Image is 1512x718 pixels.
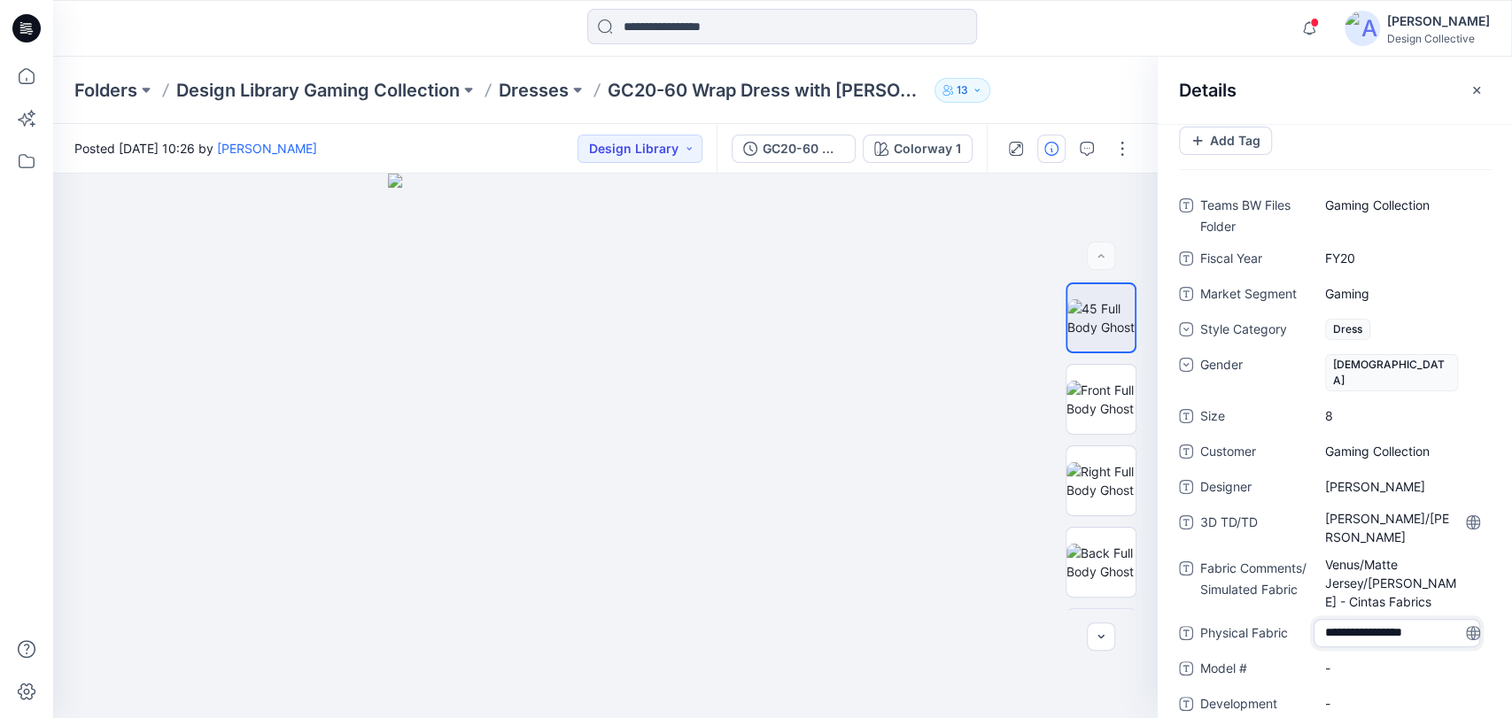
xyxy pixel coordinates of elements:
[1325,442,1479,460] span: Gaming Collection
[1179,127,1272,155] button: Add Tag
[1325,477,1479,496] span: Abby Groshek
[1325,509,1479,546] span: Taryn Calvey/Taryn Calvey
[934,78,990,103] button: 13
[1325,694,1479,713] span: -
[763,139,844,158] div: GC20-60 Wrap Dress with [PERSON_NAME]
[1325,284,1479,303] span: Gaming
[1325,319,1370,340] span: Dress
[1325,659,1479,677] span: -
[1387,32,1490,45] div: Design Collective
[863,135,973,163] button: Colorway 1
[1325,406,1479,425] span: 8
[217,141,317,156] a: [PERSON_NAME]
[1345,11,1380,46] img: avatar
[1179,80,1237,101] h2: Details
[1200,319,1307,344] span: Style Category
[1200,558,1307,612] span: Fabric Comments/ Simulated Fabric
[1325,249,1479,267] span: FY20
[1325,354,1458,391] span: [DEMOGRAPHIC_DATA]
[894,139,961,158] div: Colorway 1
[176,78,460,103] a: Design Library Gaming Collection
[1325,196,1479,214] span: Gaming Collection
[1200,476,1307,501] span: Designer
[1037,135,1066,163] button: Details
[1200,622,1307,647] span: Physical Fabric
[1067,299,1135,336] img: 45 Full Body Ghost
[1200,354,1307,395] span: Gender
[1066,544,1136,581] img: Back Full Body Ghost
[1325,555,1479,611] span: Venus/Matte Jersey/Arno Plaid - Cintas Fabrics
[608,78,927,103] p: GC20-60 Wrap Dress with [PERSON_NAME]
[1200,195,1307,237] span: Teams BW Files Folder
[957,81,968,100] p: 13
[1066,462,1136,499] img: Right Full Body Ghost
[74,139,317,158] span: Posted [DATE] 10:26 by
[1200,512,1307,547] span: 3D TD/TD
[1200,248,1307,273] span: Fiscal Year
[499,78,569,103] a: Dresses
[732,135,856,163] button: GC20-60 Wrap Dress with [PERSON_NAME]
[1066,381,1136,418] img: Front Full Body Ghost
[1387,11,1490,32] div: [PERSON_NAME]
[74,78,137,103] a: Folders
[1200,283,1307,308] span: Market Segment
[1200,441,1307,466] span: Customer
[1200,658,1307,683] span: Model #
[1200,405,1307,430] span: Size
[388,174,824,718] img: eyJhbGciOiJIUzI1NiIsImtpZCI6IjAiLCJzbHQiOiJzZXMiLCJ0eXAiOiJKV1QifQ.eyJkYXRhIjp7InR5cGUiOiJzdG9yYW...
